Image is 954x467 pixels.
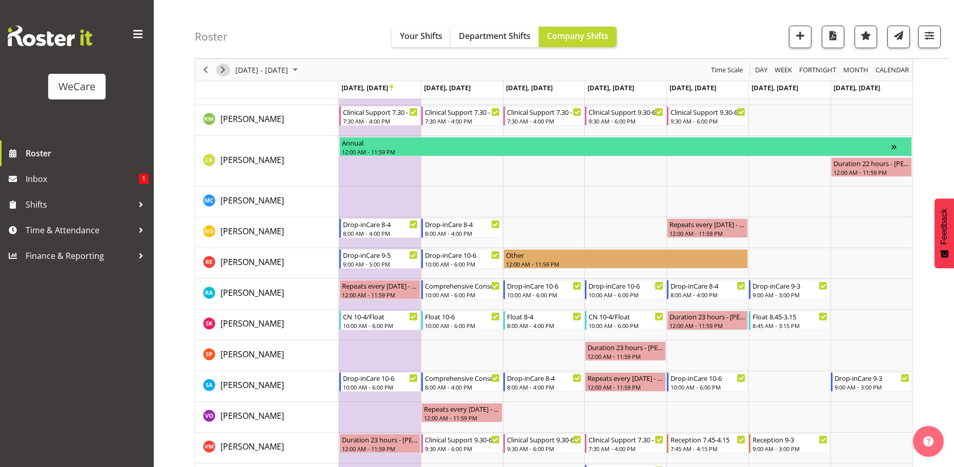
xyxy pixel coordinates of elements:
[503,249,748,269] div: Rachel Els"s event - Other Begin From Wednesday, September 24, 2025 at 12:00:00 AM GMT+12:00 Ends...
[547,30,608,42] span: Company Shifts
[935,198,954,268] button: Feedback - Show survey
[507,107,582,117] div: Clinical Support 7.30 - 4
[749,311,830,330] div: Saahit Kour"s event - Float 8.45-3.15 Begin From Saturday, September 27, 2025 at 8:45:00 AM GMT+1...
[220,348,284,360] a: [PERSON_NAME]
[831,372,912,392] div: Sarah Abbott"s event - Drop-inCare 9-3 Begin From Sunday, September 28, 2025 at 9:00:00 AM GMT+13...
[421,218,502,238] div: Natasha Ottley"s event - Drop-inCare 8-4 Begin From Tuesday, September 23, 2025 at 8:00:00 AM GMT...
[421,372,502,392] div: Sarah Abbott"s event - Comprehensive Consult 8-4 Begin From Tuesday, September 23, 2025 at 8:00:0...
[342,280,418,291] div: Repeats every [DATE] - [PERSON_NAME]
[220,379,284,391] a: [PERSON_NAME]
[220,349,284,360] span: [PERSON_NAME]
[874,64,911,76] button: Month
[667,218,748,238] div: Natasha Ottley"s event - Repeats every friday - Natasha Ottley Begin From Friday, September 26, 2...
[507,373,582,383] div: Drop-inCare 8-4
[26,146,149,161] span: Roster
[587,352,663,360] div: 12:00 AM - 11:59 PM
[749,434,830,453] div: Viktoriia Molchanova"s event - Reception 9-3 Begin From Saturday, September 27, 2025 at 9:00:00 A...
[507,434,582,444] div: Clinical Support 9.30-6
[709,64,745,76] button: Time Scale
[940,209,949,245] span: Feedback
[667,280,748,299] div: Rachna Anderson"s event - Drop-inCare 8-4 Begin From Friday, September 26, 2025 at 8:00:00 AM GMT...
[425,373,500,383] div: Comprehensive Consult 8-4
[588,280,663,291] div: Drop-inCare 10-6
[588,107,663,117] div: Clinical Support 9.30-6
[400,30,442,42] span: Your Shifts
[343,311,418,321] div: CN 10-4/Float
[421,249,502,269] div: Rachel Els"s event - Drop-inCare 10-6 Begin From Tuesday, September 23, 2025 at 10:00:00 AM GMT+1...
[506,260,746,268] div: 12:00 AM - 11:59 PM
[834,158,909,168] div: Duration 22 hours - [PERSON_NAME]
[835,373,909,383] div: Drop-inCare 9-3
[424,403,500,414] div: Repeats every [DATE] - [PERSON_NAME]
[8,26,92,46] img: Rosterit website logo
[671,117,745,125] div: 9:30 AM - 6:00 PM
[339,372,420,392] div: Sarah Abbott"s event - Drop-inCare 10-6 Begin From Monday, September 22, 2025 at 10:00:00 AM GMT+...
[588,321,663,330] div: 10:00 AM - 6:00 PM
[26,222,133,238] span: Time & Attendance
[220,287,284,298] span: [PERSON_NAME]
[343,107,418,117] div: Clinical Support 7.30 - 4
[507,291,582,299] div: 10:00 AM - 6:00 PM
[421,311,502,330] div: Saahit Kour"s event - Float 10-6 Begin From Tuesday, September 23, 2025 at 10:00:00 AM GMT+12:00 ...
[220,318,284,329] span: [PERSON_NAME]
[587,83,634,92] span: [DATE], [DATE]
[195,340,339,371] td: Samantha Poultney resource
[26,248,133,263] span: Finance & Reporting
[343,383,418,391] div: 10:00 AM - 6:00 PM
[671,107,745,117] div: Clinical Support 9.30-6
[667,311,748,330] div: Saahit Kour"s event - Duration 23 hours - Saahit Kour Begin From Friday, September 26, 2025 at 12...
[669,83,716,92] span: [DATE], [DATE]
[26,171,139,187] span: Inbox
[789,26,811,48] button: Add a new shift
[26,197,133,212] span: Shifts
[667,106,748,126] div: Kishendri Moodley"s event - Clinical Support 9.30-6 Begin From Friday, September 26, 2025 at 9:30...
[669,321,745,330] div: 12:00 AM - 11:59 PM
[585,434,666,453] div: Viktoriia Molchanova"s event - Clinical Support 7.30 - 4 Begin From Thursday, September 25, 2025 ...
[343,117,418,125] div: 7:30 AM - 4:00 PM
[667,372,748,392] div: Sarah Abbott"s event - Drop-inCare 10-6 Begin From Friday, September 26, 2025 at 10:00:00 AM GMT+...
[855,26,877,48] button: Highlight an important date within the roster.
[197,59,214,80] div: Previous
[749,280,830,299] div: Rachna Anderson"s event - Drop-inCare 9-3 Begin From Saturday, September 27, 2025 at 9:00:00 AM G...
[425,444,500,453] div: 9:30 AM - 6:00 PM
[587,383,663,391] div: 12:00 AM - 11:59 PM
[539,27,617,47] button: Company Shifts
[507,311,582,321] div: Float 8-4
[195,136,339,187] td: Liandy Kritzinger resource
[339,434,420,453] div: Viktoriia Molchanova"s event - Duration 23 hours - Viktoriia Molchanova Begin From Monday, Septem...
[671,373,745,383] div: Drop-inCare 10-6
[587,342,663,352] div: Duration 23 hours - [PERSON_NAME]
[342,291,418,299] div: 12:00 AM - 11:59 PM
[752,83,798,92] span: [DATE], [DATE]
[842,64,869,76] span: Month
[671,444,745,453] div: 7:45 AM - 4:15 PM
[195,310,339,340] td: Saahit Kour resource
[507,280,582,291] div: Drop-inCare 10-6
[339,249,420,269] div: Rachel Els"s event - Drop-inCare 9-5 Begin From Monday, September 22, 2025 at 9:00:00 AM GMT+12:0...
[842,64,870,76] button: Timeline Month
[585,311,666,330] div: Saahit Kour"s event - CN 10-4/Float Begin From Thursday, September 25, 2025 at 10:00:00 AM GMT+12...
[503,372,584,392] div: Sarah Abbott"s event - Drop-inCare 8-4 Begin From Wednesday, September 24, 2025 at 8:00:00 AM GMT...
[195,31,228,43] h4: Roster
[507,117,582,125] div: 7:30 AM - 4:00 PM
[424,83,471,92] span: [DATE], [DATE]
[216,64,230,76] button: Next
[220,410,284,421] span: [PERSON_NAME]
[234,64,302,76] button: September 22 - 28, 2025
[342,148,891,156] div: 12:00 AM - 11:59 PM
[220,113,284,125] a: [PERSON_NAME]
[421,280,502,299] div: Rachna Anderson"s event - Comprehensive Consult 10-6 Begin From Tuesday, September 23, 2025 at 10...
[831,157,912,177] div: Liandy Kritzinger"s event - Duration 22 hours - Liandy Kritzinger Begin From Sunday, September 28...
[923,436,933,446] img: help-xxl-2.png
[425,311,500,321] div: Float 10-6
[669,311,745,321] div: Duration 23 hours - [PERSON_NAME]
[425,383,500,391] div: 8:00 AM - 4:00 PM
[392,27,451,47] button: Your Shifts
[754,64,768,76] span: Day
[220,154,284,166] span: [PERSON_NAME]
[343,260,418,268] div: 9:00 AM - 5:00 PM
[342,434,418,444] div: Duration 23 hours - [PERSON_NAME]
[425,280,500,291] div: Comprehensive Consult 10-6
[195,371,339,402] td: Sarah Abbott resource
